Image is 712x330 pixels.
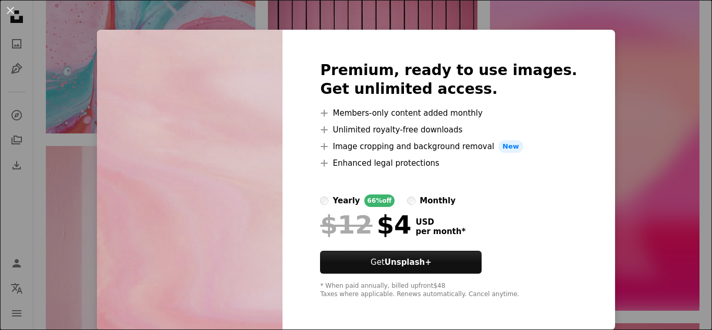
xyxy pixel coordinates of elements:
li: Unlimited royalty-free downloads [320,124,577,136]
strong: Unsplash+ [385,258,432,267]
div: * When paid annually, billed upfront $48 Taxes where applicable. Renews automatically. Cancel any... [320,282,577,299]
span: USD [415,217,465,227]
span: $12 [320,211,372,238]
span: per month * [415,227,465,236]
button: GetUnsplash+ [320,251,482,274]
div: monthly [420,194,456,207]
div: yearly [333,194,360,207]
span: New [498,140,523,153]
div: 66% off [364,194,395,207]
li: Members-only content added monthly [320,107,577,119]
div: $4 [320,211,411,238]
input: yearly66%off [320,197,328,205]
li: Enhanced legal protections [320,157,577,169]
img: premium_photo-1692816142998-4677191a439a [97,30,283,330]
input: monthly [407,197,415,205]
h2: Premium, ready to use images. Get unlimited access. [320,61,577,99]
li: Image cropping and background removal [320,140,577,153]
